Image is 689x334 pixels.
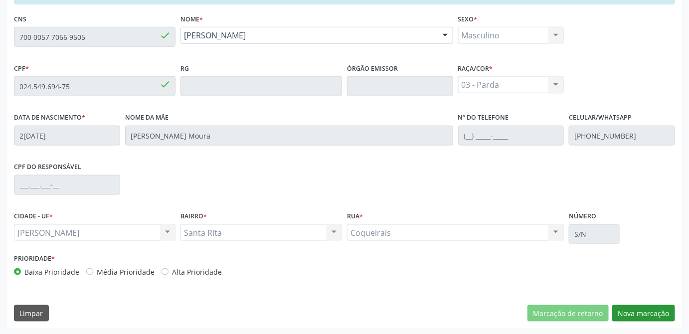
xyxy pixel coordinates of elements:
[458,126,564,146] input: (__) _____-_____
[458,61,493,76] label: Raça/cor
[458,11,478,27] label: Sexo
[180,11,203,27] label: Nome
[569,209,596,224] label: Número
[172,267,222,277] label: Alta Prioridade
[347,209,363,224] label: Rua
[180,209,207,224] label: BAIRRO
[14,61,29,76] label: CPF
[569,110,632,126] label: Celular/WhatsApp
[180,61,189,76] label: RG
[160,30,171,41] span: done
[14,160,81,175] label: CPF do responsável
[125,110,169,126] label: Nome da mãe
[347,61,398,76] label: Órgão emissor
[14,251,55,267] label: Prioridade
[14,126,120,146] input: __/__/____
[184,30,433,40] span: [PERSON_NAME]
[14,110,85,126] label: Data de nascimento
[14,11,26,27] label: CNS
[569,126,675,146] input: (__) _____-_____
[14,209,53,224] label: CIDADE - UF
[458,110,509,126] label: Nº do Telefone
[527,305,609,322] button: Marcação de retorno
[612,305,675,322] button: Nova marcação
[97,267,155,277] label: Média Prioridade
[24,267,79,277] label: Baixa Prioridade
[14,175,120,195] input: ___.___.___-__
[160,79,171,90] span: done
